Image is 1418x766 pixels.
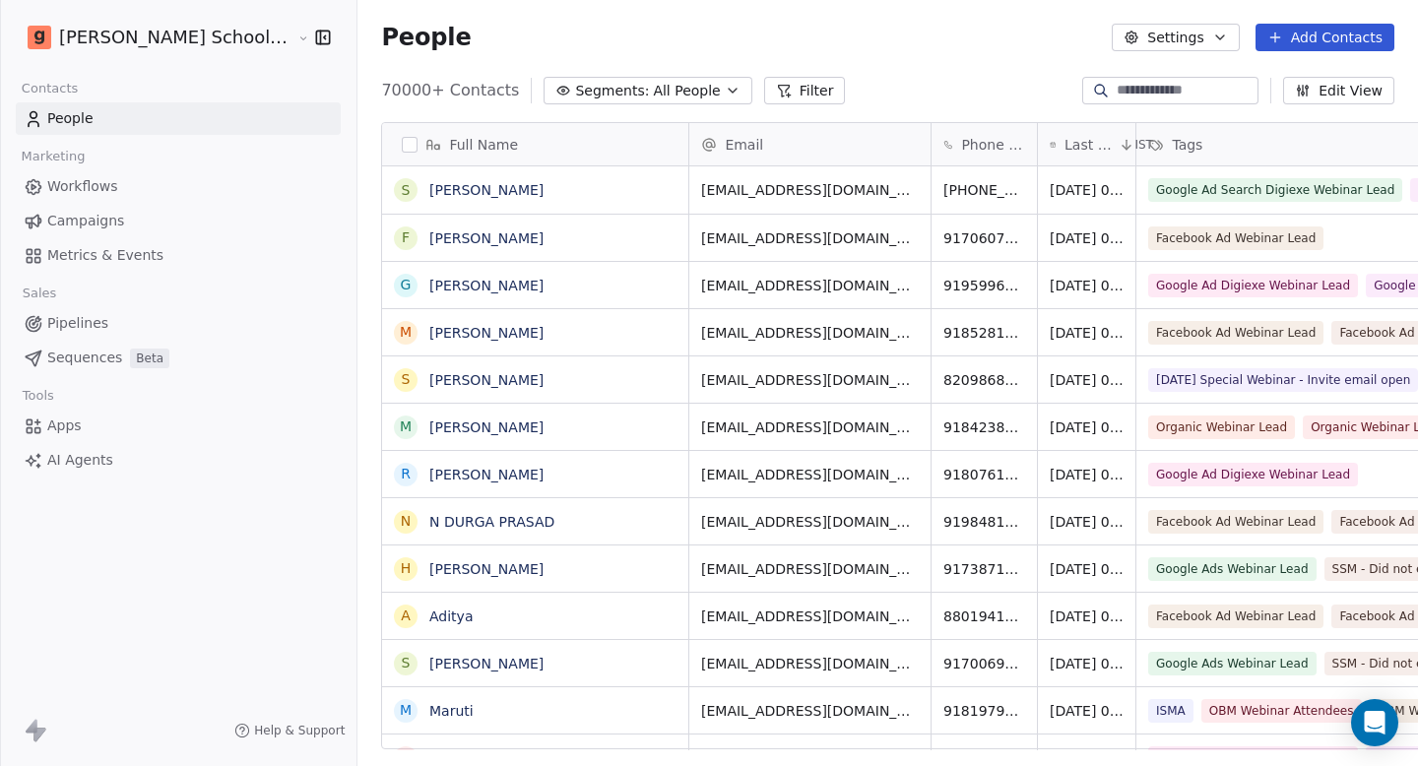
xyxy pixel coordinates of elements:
[1112,24,1239,51] button: Settings
[1050,180,1124,200] span: [DATE] 09:52 PM
[1050,701,1124,721] span: [DATE] 09:38 PM
[254,723,345,738] span: Help & Support
[429,278,544,293] a: [PERSON_NAME]
[429,419,544,435] a: [PERSON_NAME]
[14,279,65,308] span: Sales
[701,276,919,295] span: [EMAIL_ADDRESS][DOMAIN_NAME]
[47,415,82,436] span: Apps
[653,81,720,101] span: All People
[1148,415,1295,439] span: Organic Webinar Lead
[16,444,341,477] a: AI Agents
[16,102,341,135] a: People
[701,512,919,532] span: [EMAIL_ADDRESS][DOMAIN_NAME]
[429,230,544,246] a: [PERSON_NAME]
[1148,368,1418,392] span: [DATE] Special Webinar - Invite email open
[400,416,412,437] div: M
[1050,559,1124,579] span: [DATE] 09:41 PM
[1351,699,1398,746] div: Open Intercom Messenger
[14,381,62,411] span: Tools
[429,325,544,341] a: [PERSON_NAME]
[16,410,341,442] a: Apps
[429,656,544,671] a: [PERSON_NAME]
[429,182,544,198] a: [PERSON_NAME]
[701,559,919,579] span: [EMAIL_ADDRESS][DOMAIN_NAME]
[1148,699,1193,723] span: ISMA
[1050,228,1124,248] span: [DATE] 09:51 PM
[1148,178,1402,202] span: Google Ad Search Digiexe Webinar Lead
[943,370,1025,390] span: 8209868436
[1256,24,1394,51] button: Add Contacts
[943,559,1025,579] span: 917387187380
[1050,606,1124,626] span: [DATE] 09:40 PM
[47,245,163,266] span: Metrics & Events
[401,511,411,532] div: N
[402,653,411,673] div: S
[943,417,1025,437] span: 918423896267
[1201,699,1362,723] span: OBM Webinar Attendees
[943,323,1025,343] span: 918528136657
[701,180,919,200] span: [EMAIL_ADDRESS][DOMAIN_NAME]
[16,170,341,203] a: Workflows
[701,323,919,343] span: [EMAIL_ADDRESS][DOMAIN_NAME]
[701,417,919,437] span: [EMAIL_ADDRESS][DOMAIN_NAME]
[47,450,113,471] span: AI Agents
[59,25,292,50] span: [PERSON_NAME] School of Finance LLP
[381,23,471,52] span: People
[943,701,1025,721] span: 918197952391
[402,180,411,201] div: S
[701,701,919,721] span: [EMAIL_ADDRESS][DOMAIN_NAME]
[943,512,1025,532] span: 919848160946
[701,465,919,484] span: [EMAIL_ADDRESS][DOMAIN_NAME]
[1050,417,1124,437] span: [DATE] 09:42 PM
[401,558,412,579] div: h
[16,239,341,272] a: Metrics & Events
[130,349,169,368] span: Beta
[47,176,118,197] span: Workflows
[1283,77,1394,104] button: Edit View
[701,606,919,626] span: [EMAIL_ADDRESS][DOMAIN_NAME]
[932,123,1037,165] div: Phone Number
[764,77,846,104] button: Filter
[429,561,544,577] a: [PERSON_NAME]
[429,467,544,482] a: [PERSON_NAME]
[449,135,518,155] span: Full Name
[47,348,122,368] span: Sequences
[701,654,919,673] span: [EMAIL_ADDRESS][DOMAIN_NAME]
[1148,510,1323,534] span: Facebook Ad Webinar Lead
[961,135,1025,155] span: Phone Number
[943,465,1025,484] span: 918076161282
[24,21,284,54] button: [PERSON_NAME] School of Finance LLP
[429,372,544,388] a: [PERSON_NAME]
[943,606,1025,626] span: 8801941941
[943,228,1025,248] span: 917060721029
[401,275,412,295] div: G
[943,180,1025,200] span: [PHONE_NUMBER]
[1050,323,1124,343] span: [DATE] 09:48 PM
[13,142,94,171] span: Marketing
[234,723,345,738] a: Help & Support
[402,369,411,390] div: S
[381,79,519,102] span: 70000+ Contacts
[943,276,1025,295] span: 919599626167
[1148,321,1323,345] span: Facebook Ad Webinar Lead
[28,26,51,49] img: Goela%20School%20Logos%20(4).png
[47,313,108,334] span: Pipelines
[429,514,554,530] a: N DURGA PRASAD
[1050,370,1124,390] span: [DATE] 09:47 PM
[13,74,87,103] span: Contacts
[1050,512,1124,532] span: [DATE] 09:41 PM
[402,606,412,626] div: A
[382,123,688,165] div: Full Name
[689,123,931,165] div: Email
[1050,276,1124,295] span: [DATE] 09:48 PM
[701,370,919,390] span: [EMAIL_ADDRESS][DOMAIN_NAME]
[1050,465,1124,484] span: [DATE] 09:42 PM
[943,654,1025,673] span: 917006941322
[1148,463,1358,486] span: Google Ad Digiexe Webinar Lead
[1064,135,1115,155] span: Last Activity Date
[1148,652,1317,675] span: Google Ads Webinar Lead
[429,750,544,766] a: [PERSON_NAME]
[16,307,341,340] a: Pipelines
[1148,226,1323,250] span: Facebook Ad Webinar Lead
[701,228,919,248] span: [EMAIL_ADDRESS][DOMAIN_NAME]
